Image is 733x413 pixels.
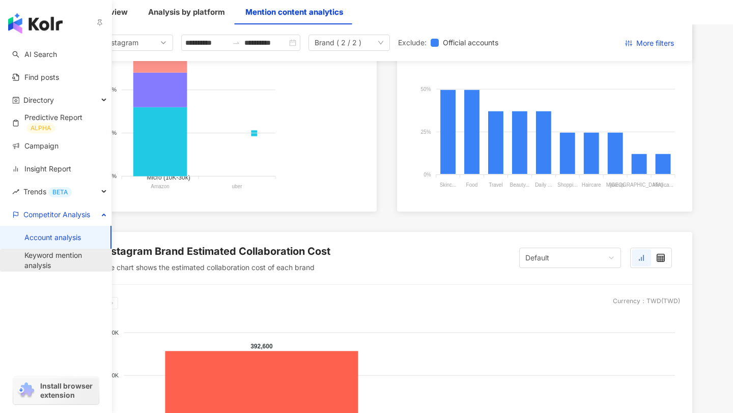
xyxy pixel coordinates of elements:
tspan: 330K [105,372,119,378]
span: Trends [23,180,72,203]
tspan: Haircare [582,182,601,188]
tspan: Amazon [151,184,170,189]
span: rise [12,188,19,195]
a: searchAI Search [12,49,57,60]
tspan: Daily ... [535,182,552,188]
tspan: 440K [105,330,119,336]
div: Instagram [105,35,138,50]
a: Predictive ReportALPHA [12,112,103,133]
a: Account analysis [24,232,81,243]
tspan: Skinc... [440,182,457,188]
span: down [378,40,384,46]
tspan: [GEOGRAPHIC_DATA] ... [610,182,668,188]
tspan: 0% [108,173,117,179]
tspan: Shoppi... [557,182,577,188]
span: Micro (10K-30k) [139,174,190,181]
button: More filters [617,35,682,51]
tspan: Travel [489,182,502,188]
div: Analysis by platform [148,6,225,18]
div: BETA [48,187,72,197]
tspan: uber [232,184,243,189]
div: The chart shows the estimated collaboration cost of each brand [102,262,330,273]
tspan: Beauty... [510,182,530,188]
div: Instagram Brand Estimated Collaboration Cost [102,244,330,258]
span: swap-right [232,39,240,47]
span: Directory [23,88,54,111]
span: to [232,39,240,47]
div: Mention content analytics [245,6,343,18]
div: Brand ( 2 / 2 ) [315,35,361,50]
a: Find posts [12,72,59,82]
span: Official accounts [439,37,502,48]
label: Exclude : [398,37,427,48]
tspan: Medica... [653,182,673,188]
img: chrome extension [16,382,36,399]
tspan: 25% [421,129,431,134]
span: Default [525,253,549,262]
a: Keyword mention analysis [24,250,103,270]
a: chrome extensionInstall browser extension [13,377,99,404]
img: logo [8,13,63,34]
div: Currency ： TWD ( TWD ) [613,297,680,306]
tspan: Food [466,182,478,188]
a: Insight Report [12,164,71,174]
span: Competitor Analysis [23,203,90,226]
tspan: 0% [424,171,431,177]
span: Install browser extension [40,381,96,400]
a: Campaign [12,141,59,151]
tspan: 50% [421,86,431,92]
span: More filters [636,35,674,51]
tspan: Makeup [606,182,625,188]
